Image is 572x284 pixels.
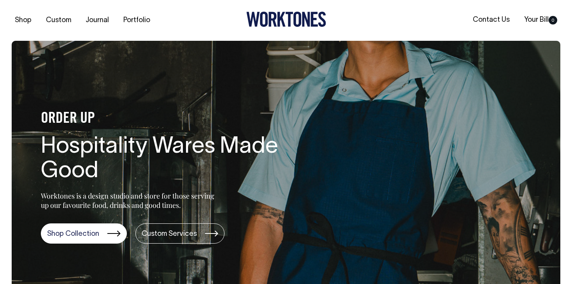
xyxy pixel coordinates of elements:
[470,14,513,26] a: Contact Us
[549,16,557,24] span: 0
[41,223,127,244] a: Shop Collection
[41,111,290,127] h4: ORDER UP
[82,14,112,27] a: Journal
[41,191,218,210] p: Worktones is a design studio and store for those serving up our favourite food, drinks and good t...
[135,223,225,244] a: Custom Services
[12,14,35,27] a: Shop
[43,14,74,27] a: Custom
[521,14,560,26] a: Your Bill0
[120,14,153,27] a: Portfolio
[41,135,290,185] h1: Hospitality Wares Made Good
